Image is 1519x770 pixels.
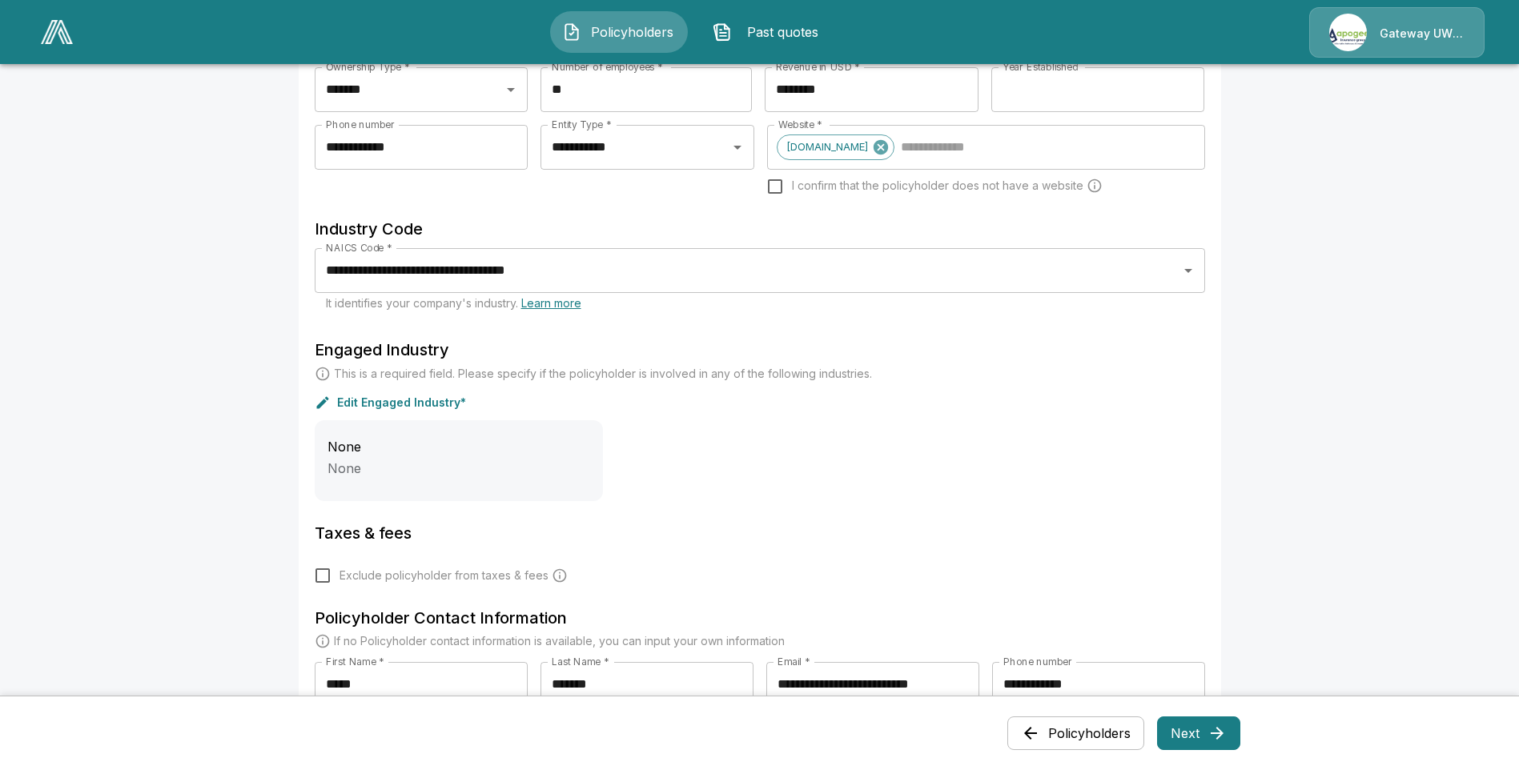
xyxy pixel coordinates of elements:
[776,60,860,74] label: Revenue in USD *
[334,366,872,382] p: This is a required field. Please specify if the policyholder is involved in any of the following ...
[1177,259,1200,282] button: Open
[552,567,568,584] svg: Carrier and processing fees will still be applied
[777,134,894,160] div: [DOMAIN_NAME]
[778,138,877,156] span: [DOMAIN_NAME]
[326,296,581,310] span: It identifies your company's industry.
[41,20,73,44] img: AA Logo
[521,296,581,310] a: Learn more
[326,60,409,74] label: Ownership Type *
[315,216,1205,242] h6: Industry Code
[328,460,361,476] span: None
[315,605,1205,631] h6: Policyholder Contact Information
[588,22,676,42] span: Policyholders
[1007,716,1144,750] button: Policyholders
[726,136,749,158] button: Open
[562,22,581,42] img: Policyholders Icon
[550,11,688,53] button: Policyholders IconPolicyholders
[334,633,785,649] p: If no Policyholder contact information is available, you can input your own information
[326,655,384,668] label: First Name *
[1003,655,1072,668] label: Phone number
[552,118,611,131] label: Entity Type *
[315,337,1205,363] h6: Engaged Industry
[328,439,361,455] span: None
[315,520,1205,546] h6: Taxes & fees
[778,118,822,131] label: Website *
[500,78,522,101] button: Open
[552,60,663,74] label: Number of employees *
[1157,716,1240,750] button: Next
[701,11,838,53] button: Past quotes IconPast quotes
[340,567,549,584] span: Exclude policyholder from taxes & fees
[713,22,732,42] img: Past quotes Icon
[337,397,466,408] p: Edit Engaged Industry*
[778,655,810,668] label: Email *
[552,655,609,668] label: Last Name *
[326,118,395,131] label: Phone number
[792,178,1083,194] span: I confirm that the policyholder does not have a website
[1087,178,1103,194] svg: Carriers run a cyber security scan on the policyholders' websites. Please enter a website wheneve...
[1003,60,1078,74] label: Year Established
[326,241,392,255] label: NAICS Code *
[738,22,826,42] span: Past quotes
